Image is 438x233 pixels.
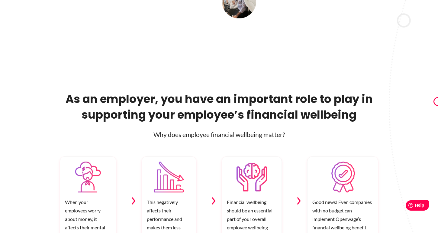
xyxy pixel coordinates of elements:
[60,130,378,139] p: Why does employee financial wellbeing matter?
[384,198,431,215] iframe: Help widget launcher
[60,91,378,123] h2: As an employer, you have an important role to play in supporting your employee’s financial wellbeing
